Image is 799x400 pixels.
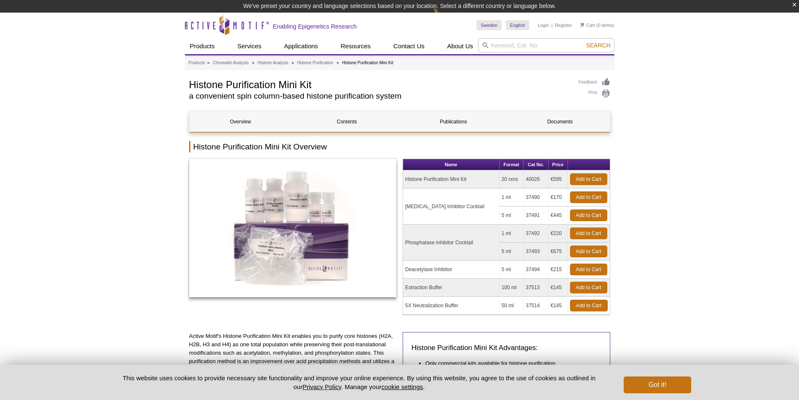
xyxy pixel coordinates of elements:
td: €215 [549,261,568,279]
h2: Histone Purification Mini Kit Overview [189,141,610,152]
td: Extraction Buffer [403,279,500,297]
li: | [552,20,553,30]
li: » [291,60,294,65]
td: 1 ml [500,225,524,243]
a: Add to Cart [570,227,607,239]
h2: Enabling Epigenetics Research [273,23,357,30]
a: Histone Purification [297,59,333,67]
td: €595 [549,170,568,188]
li: » [207,60,210,65]
td: 40026 [523,170,548,188]
a: Contents [296,112,398,132]
a: Add to Cart [570,264,607,275]
a: Sweden [476,20,502,30]
a: Documents [509,112,611,132]
a: Products [189,59,205,67]
td: 37513 [523,279,548,297]
a: Resources [336,38,376,54]
li: » [252,60,255,65]
a: Products [185,38,220,54]
a: Add to Cart [570,209,607,221]
td: 37493 [523,243,548,261]
h1: Histone Purification Mini Kit [189,78,570,90]
td: 20 rxns [500,170,524,188]
td: 37492 [523,225,548,243]
a: Overview [190,112,291,132]
a: Privacy Policy [302,383,341,390]
img: Histone Purification Mini Kit [189,159,397,297]
td: €145 [549,297,568,315]
input: Keyword, Cat. No. [478,38,614,52]
td: €675 [549,243,568,261]
a: Histone Analysis [258,59,288,67]
td: 37494 [523,261,548,279]
a: Applications [279,38,323,54]
p: Active Motif's Histone Purification Mini Kit enables you to purify core histones (H2A, H2B, H3 an... [189,332,397,391]
a: Add to Cart [570,300,608,311]
a: Contact Us [388,38,429,54]
td: Histone Purification Mini Kit [403,170,500,188]
td: 37491 [523,207,548,225]
th: Name [403,159,500,170]
a: Register [555,22,572,28]
td: [MEDICAL_DATA] Inhibitor Cocktail [403,188,500,225]
a: About Us [442,38,478,54]
a: Publications [403,112,505,132]
img: Your Cart [580,23,584,27]
a: English [506,20,529,30]
img: Change Here [433,6,455,26]
td: 1 ml [500,188,524,207]
td: Deacetylase Inhibitor [403,261,500,279]
td: 37490 [523,188,548,207]
a: Add to Cart [570,173,607,185]
li: Histone Purification Mini Kit [342,60,393,65]
h2: a convenient spin column-based histone purification system [189,92,570,100]
td: 5X Neutralization Buffer [403,297,500,315]
td: €170 [549,188,568,207]
td: Phosphatase Inhibitor Cocktail [403,225,500,261]
h3: Histone Purification Mini Kit Advantages: [411,343,601,353]
td: 5 ml [500,243,524,261]
p: This website uses cookies to provide necessary site functionality and improve your online experie... [108,374,610,391]
td: €220 [549,225,568,243]
td: 50 ml [500,297,524,315]
td: 5 ml [500,261,524,279]
th: Cat No. [523,159,548,170]
a: Login [538,22,549,28]
a: Feedback [579,78,610,87]
a: Add to Cart [570,246,607,257]
td: €145 [549,279,568,297]
td: 37514 [523,297,548,315]
li: (0 items) [580,20,614,30]
a: Add to Cart [570,282,607,293]
a: Print [579,89,610,98]
button: cookie settings [381,383,423,390]
td: 100 ml [500,279,524,297]
span: Search [586,42,610,49]
a: Chromatin Analysis [213,59,249,67]
button: Got it! [624,376,691,393]
a: Add to Cart [570,191,607,203]
th: Format [500,159,524,170]
a: Services [232,38,267,54]
a: Cart [580,22,595,28]
td: €445 [549,207,568,225]
button: Search [583,42,613,49]
li: » [336,60,339,65]
td: 5 ml [500,207,524,225]
th: Price [549,159,568,170]
li: Only commercial kits available for histone purification [425,359,593,368]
